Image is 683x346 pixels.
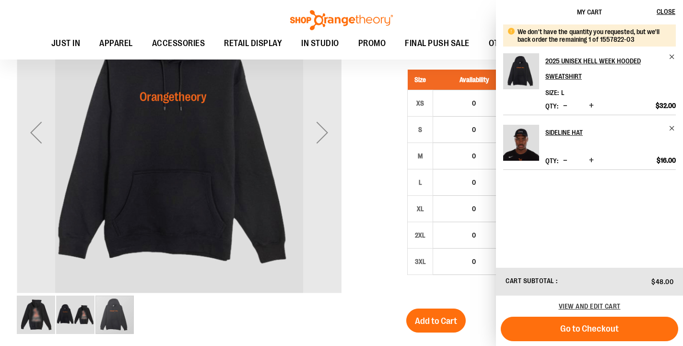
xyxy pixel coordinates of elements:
div: XS [413,96,427,110]
span: 0 [472,205,476,213]
div: 2XL [413,228,427,242]
span: Cart Subtotal [506,277,554,285]
button: Increase product quantity [587,156,596,166]
span: PROMO [358,33,386,54]
span: 0 [472,126,476,133]
span: APPAREL [99,33,133,54]
li: Product [503,115,676,170]
span: $16.00 [657,156,676,165]
span: Add to Cart [415,316,457,326]
span: Close [657,8,675,15]
div: M [413,149,427,163]
button: Increase product quantity [587,101,596,111]
button: Decrease product quantity [561,156,570,166]
button: Add to Cart [406,309,466,333]
h2: Sideline Hat [545,125,663,140]
span: RETAIL DISPLAY [224,33,282,54]
a: Remove item [669,53,676,60]
span: My Cart [577,8,602,16]
span: IN STUDIO [301,33,339,54]
span: FINAL PUSH SALE [405,33,470,54]
button: Go to Checkout [501,317,678,341]
div: image 2 of 3 [56,295,95,335]
label: Qty [545,102,558,110]
span: 0 [472,258,476,265]
a: Sideline Hat [545,125,676,140]
label: Qty [545,157,558,165]
a: Remove item [669,125,676,132]
a: 2025 Unisex Hell Week Hooded Sweatshirt [503,53,539,95]
li: Product [503,24,676,115]
img: 2025 Hell Week Hooded Sweatshirt [56,296,94,334]
a: Sideline Hat [503,125,539,167]
span: L [561,89,565,96]
button: Decrease product quantity [561,101,570,111]
div: XL [413,202,427,216]
span: JUST IN [51,33,81,54]
img: Sideline Hat [503,125,539,161]
th: Size [408,70,433,90]
span: 0 [472,99,476,107]
span: 0 [472,179,476,186]
img: Shop Orangetheory [289,10,394,30]
span: 0 [472,152,476,160]
div: S [413,122,427,137]
span: Go to Checkout [560,323,619,334]
span: OTF BY YOU [489,33,532,54]
img: 2025 Hell Week Hooded Sweatshirt [17,296,55,334]
dt: Size [545,89,559,96]
img: 2025 Unisex Hell Week Hooded Sweatshirt [503,53,539,89]
div: L [413,175,427,190]
h2: 2025 Unisex Hell Week Hooded Sweatshirt [545,53,663,84]
a: 2025 Unisex Hell Week Hooded Sweatshirt [545,53,676,84]
span: $32.00 [656,101,676,110]
th: Availability [433,70,515,90]
span: ACCESSORIES [152,33,205,54]
div: image 1 of 3 [17,295,56,335]
span: 0 [472,231,476,239]
div: We don't have the quantity you requested, but we'll back order the remaining 1 of 1557822-03 [518,28,669,43]
span: $48.00 [651,278,673,286]
div: image 3 of 3 [95,295,134,335]
a: View and edit cart [559,302,621,310]
div: 3XL [413,254,427,269]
